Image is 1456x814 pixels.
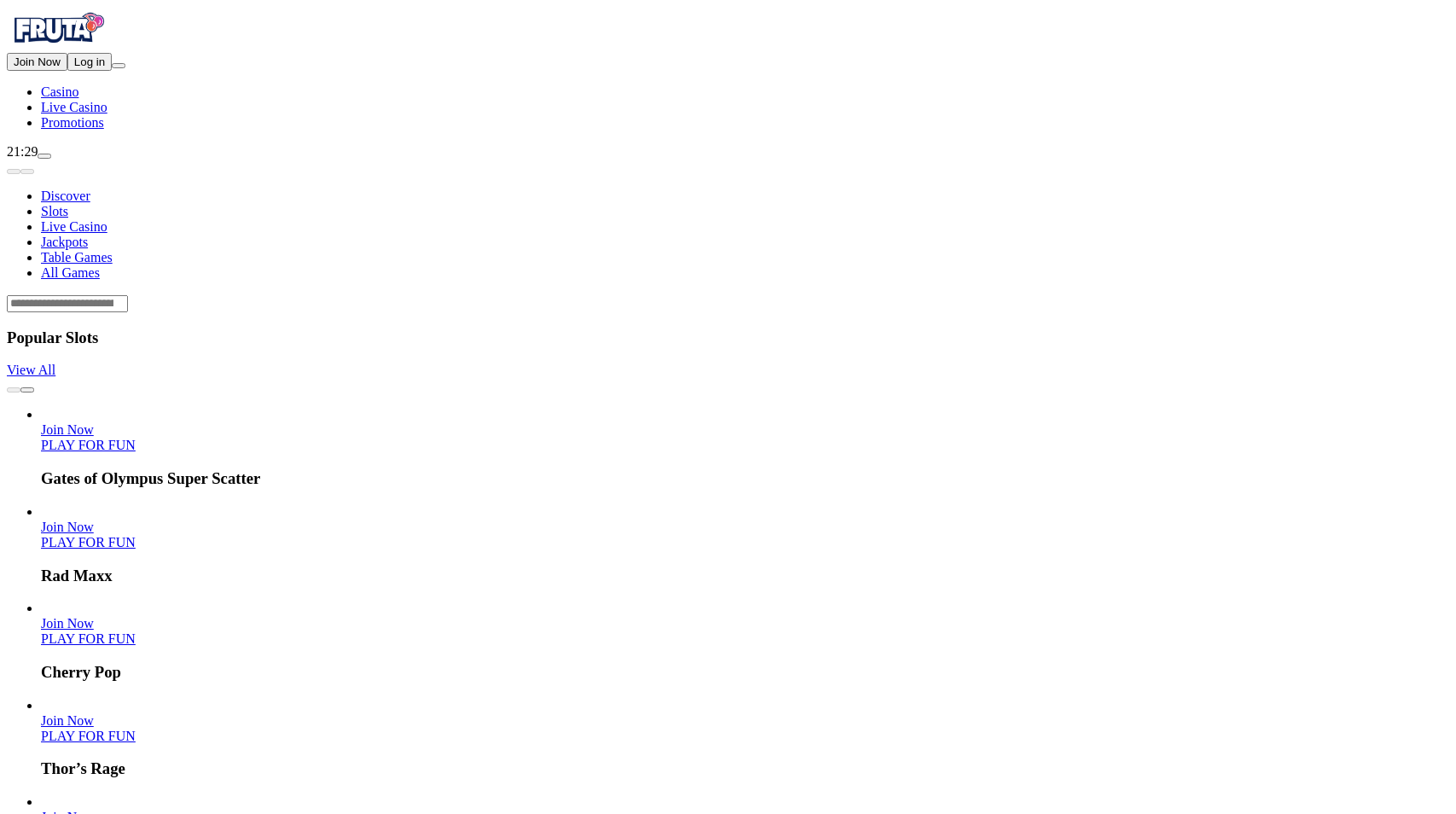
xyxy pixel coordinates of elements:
[7,387,20,392] button: prev slide
[7,38,109,52] a: Fruta
[41,616,94,631] a: Cherry Pop
[41,235,88,249] a: Jackpots
[41,115,104,130] a: gift-inverted iconPromotions
[41,520,94,534] a: Rad Maxx
[41,100,107,114] a: poker-chip iconLive Casino
[7,160,1449,312] header: Lobby
[20,169,34,174] button: next slide
[7,295,128,312] input: Search
[7,53,67,71] button: Join Now
[7,363,55,377] a: View All
[41,265,100,280] a: All Games
[41,713,94,728] a: Thor’s Rage
[41,250,113,265] a: Table Games
[41,204,68,218] a: Slots
[41,504,1449,585] article: Rad Maxx
[7,329,1449,347] h3: Popular Slots
[41,698,1449,779] article: Thor’s Rage
[41,535,136,549] a: Rad Maxx
[67,53,112,71] button: Log in
[41,713,94,728] span: Join Now
[74,55,105,68] span: Log in
[41,219,107,234] a: Live Casino
[41,422,94,437] a: Gates of Olympus Super Scatter
[14,55,61,68] span: Join Now
[20,387,34,392] button: next slide
[7,169,20,174] button: prev slide
[41,438,136,452] a: Gates of Olympus Super Scatter
[41,601,1449,682] article: Cherry Pop
[41,100,107,114] span: Live Casino
[41,663,1449,682] h3: Cherry Pop
[41,422,94,437] span: Join Now
[38,154,51,159] button: live-chat
[7,7,1449,131] nav: Primary
[41,407,1449,488] article: Gates of Olympus Super Scatter
[41,631,136,646] a: Cherry Pop
[41,84,78,99] span: Casino
[7,144,38,159] span: 21:29
[41,469,1449,488] h3: Gates of Olympus Super Scatter
[41,520,94,534] span: Join Now
[41,567,1449,585] h3: Rad Maxx
[41,189,90,203] a: Discover
[41,115,104,130] span: Promotions
[41,616,94,631] span: Join Now
[112,63,125,68] button: menu
[7,160,1449,281] nav: Lobby
[41,729,136,743] a: Thor’s Rage
[41,759,1449,778] h3: Thor’s Rage
[7,7,109,49] img: Fruta
[41,84,78,99] a: diamond iconCasino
